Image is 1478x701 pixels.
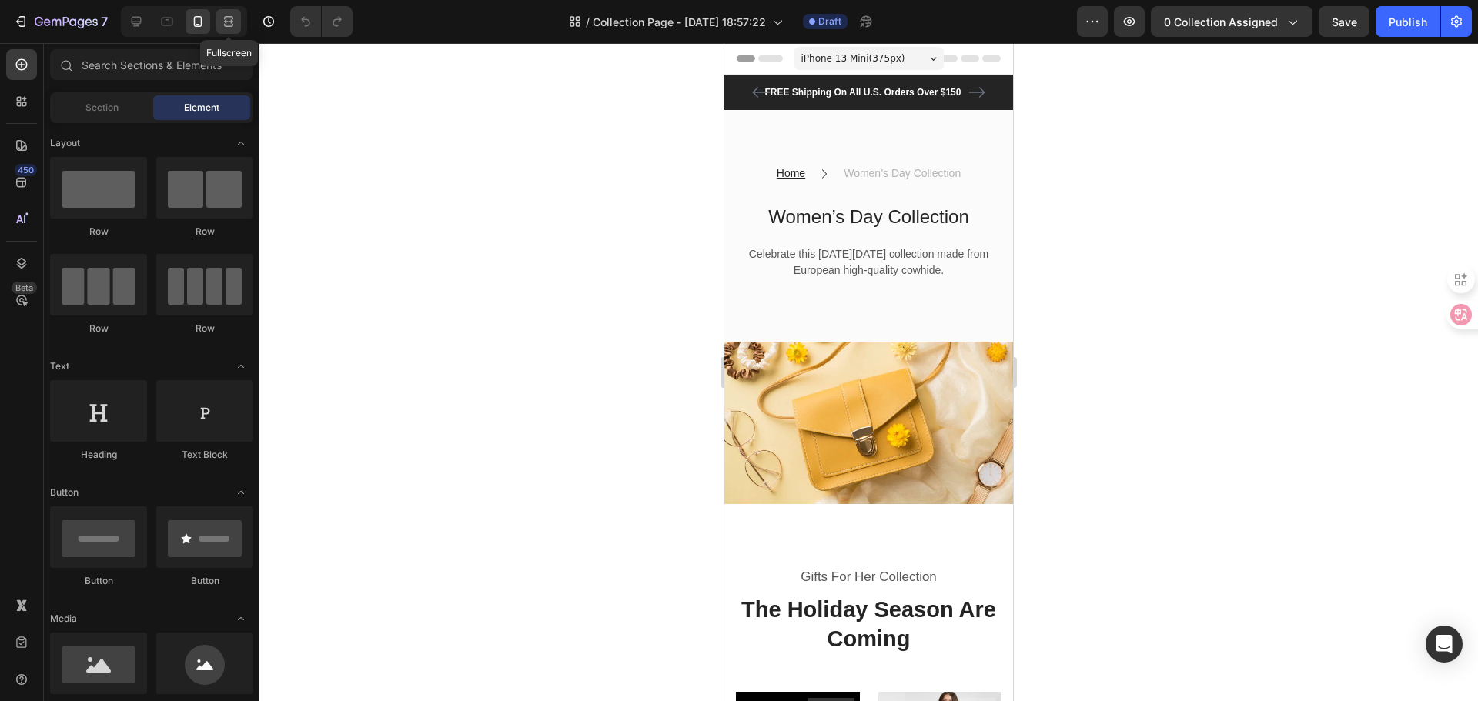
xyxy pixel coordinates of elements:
[1376,6,1440,37] button: Publish
[50,612,77,626] span: Media
[1151,6,1312,37] button: 0 collection assigned
[1164,14,1278,30] span: 0 collection assigned
[50,136,80,150] span: Layout
[267,42,518,56] p: 60-DAY FREE RETURNS
[52,124,81,136] a: Home
[1426,626,1463,663] div: Open Intercom Messenger
[6,6,115,37] button: 7
[101,12,108,31] p: 7
[156,448,253,462] div: Text Block
[12,282,37,294] div: Beta
[156,574,253,588] div: Button
[50,574,147,588] div: Button
[229,606,253,631] span: Toggle open
[240,37,265,62] button: Carousel Next Arrow
[50,225,147,239] div: Row
[818,15,841,28] span: Draft
[50,322,147,335] div: Row
[119,122,236,139] p: Women’s Day Collection
[229,354,253,379] span: Toggle open
[85,101,119,115] span: Section
[13,160,276,188] p: Women’s Day Collection
[724,43,1013,701] iframe: Design area
[156,322,253,335] div: Row
[184,101,219,115] span: Element
[1319,6,1369,37] button: Save
[50,49,253,80] input: Search Sections & Elements
[156,225,253,239] div: Row
[290,6,353,37] div: Undo/Redo
[593,14,766,30] span: Collection Page - [DATE] 18:57:22
[586,14,590,30] span: /
[13,552,276,610] p: The Holiday Season Are Coming
[50,486,79,499] span: Button
[229,480,253,505] span: Toggle open
[84,655,129,675] pre: -217%
[229,131,253,155] span: Toggle open
[1389,14,1427,30] div: Publish
[50,359,69,373] span: Text
[13,524,276,544] p: Gifts For Her Collection
[15,164,37,176] div: 450
[50,448,147,462] div: Heading
[234,655,271,675] pre: 10%
[13,203,276,235] p: Celebrate this [DATE][DATE] collection made from European high-quality cowhide.
[1332,15,1357,28] span: Save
